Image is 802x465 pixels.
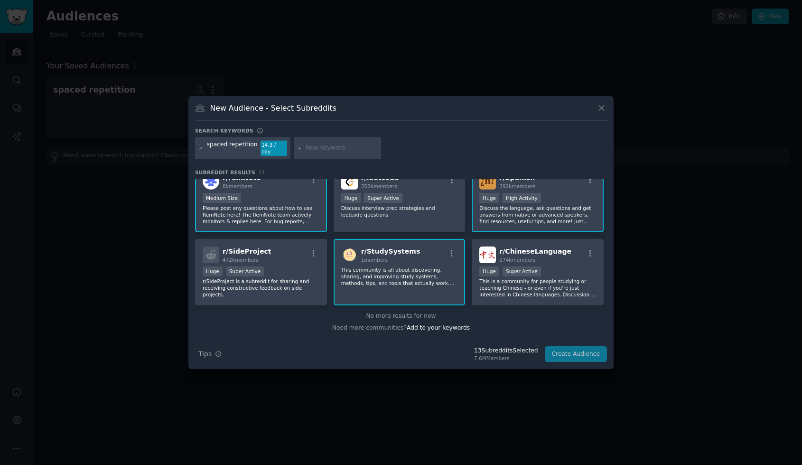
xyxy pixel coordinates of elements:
span: r/ StudySystems [361,247,420,255]
div: Huge [479,193,499,203]
div: Super Active [226,266,264,276]
img: ChineseLanguage [479,247,496,263]
div: 14.3 / day [261,141,287,156]
div: Huge [203,266,223,276]
img: StudySystems [341,247,358,263]
div: Super Active [503,266,541,276]
input: New Keyword [306,144,378,152]
span: Tips [198,349,212,359]
span: 8k members [223,183,252,189]
span: Subreddit Results [195,169,255,176]
button: Tips [195,346,225,362]
div: No more results for now [195,312,607,321]
div: Need more communities? [195,321,607,332]
span: Add to your keywords [407,324,470,331]
div: High Activity [503,193,541,203]
span: 352k members [361,183,397,189]
div: Medium Size [203,193,241,203]
p: This is a community for people studying or teaching Chinese - or even if you're just interested i... [479,278,596,298]
div: Huge [479,266,499,276]
span: r/ ChineseLanguage [499,247,571,255]
img: Spanish [479,173,496,190]
div: spaced repetition [207,141,258,156]
span: 1 members [361,257,388,263]
p: r/SideProject is a subreddit for sharing and receiving constructive feedback on side projects. [203,278,319,298]
span: r/ SideProject [223,247,271,255]
span: 21 [259,170,265,175]
p: Discuss the language, ask questions and get answers from native or advanced speakers, find resour... [479,205,596,225]
img: leetcode [341,173,358,190]
div: Huge [341,193,361,203]
span: 472k members [223,257,259,263]
div: 13 Subreddit s Selected [474,347,538,355]
span: 274k members [499,257,535,263]
p: This community is all about discovering, sharing, and improving study systems, methods, tips, and... [341,266,458,286]
p: Discuss interview prep strategies and leetcode questions [341,205,458,218]
span: 392k members [499,183,535,189]
h3: New Audience - Select Subreddits [210,103,336,113]
img: remNote [203,173,219,190]
div: Super Active [364,193,402,203]
h3: Search keywords [195,127,253,134]
p: Please post any questions about how to use RemNote here! The RemNote team actively monitors & rep... [203,205,319,225]
div: 7.6M Members [474,355,538,361]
